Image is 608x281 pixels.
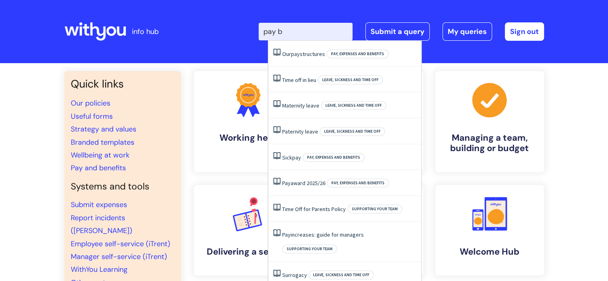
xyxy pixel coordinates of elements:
a: Sign out [505,22,544,41]
span: Leave, sickness and time off [320,127,385,136]
a: My queries [443,22,492,41]
span: Pay [282,179,291,187]
span: Pay [282,231,291,238]
h4: Working here [200,133,296,143]
span: Leave, sickness and time off [309,271,374,279]
a: Manager self-service (iTrent) [71,252,167,261]
h4: Delivering a service [200,247,296,257]
a: Wellbeing at work [71,150,130,160]
h4: Systems and tools [71,181,175,192]
span: Pay, expenses and benefits [303,153,365,162]
a: Delivering a service [194,185,303,275]
span: Leave, sickness and time off [318,76,383,84]
a: Our policies [71,98,110,108]
a: WithYou Learning [71,265,128,274]
h4: Welcome Hub [442,247,538,257]
a: Branded templates [71,138,134,147]
a: Sickpay [282,154,301,161]
span: Leave, sickness and time off [321,101,386,110]
a: Paternity leave [282,128,318,135]
a: Useful forms [71,112,113,121]
a: Submit a query [365,22,430,41]
span: Pay, expenses and benefits [327,50,389,58]
a: Payincreases: guide for managers [282,231,364,238]
h3: Quick links [71,78,175,90]
h4: Managing a team, building or budget [442,133,538,154]
a: Managing a team, building or budget [435,71,544,172]
a: Working here [194,71,303,172]
span: Pay, expenses and benefits [327,179,389,187]
a: Time off in lieu [282,76,316,84]
a: Strategy and values [71,124,136,134]
a: Time Off for Parents Policy [282,205,346,213]
input: Search [259,23,353,40]
span: Supporting your team [282,245,337,253]
a: Report incidents ([PERSON_NAME]) [71,213,132,235]
a: Payaward 2025/26 [282,179,325,187]
a: Ourpaystructures [282,50,325,58]
a: Welcome Hub [435,185,544,275]
a: Maternity leave [282,102,319,109]
p: info hub [132,25,159,38]
span: pay [291,50,300,58]
a: Pay and benefits [71,163,126,173]
a: Surrogacy [282,271,307,279]
div: | - [259,22,544,41]
a: Employee self-service (iTrent) [71,239,170,249]
span: pay [292,154,301,161]
a: Submit expenses [71,200,127,209]
span: Supporting your team [347,205,402,213]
